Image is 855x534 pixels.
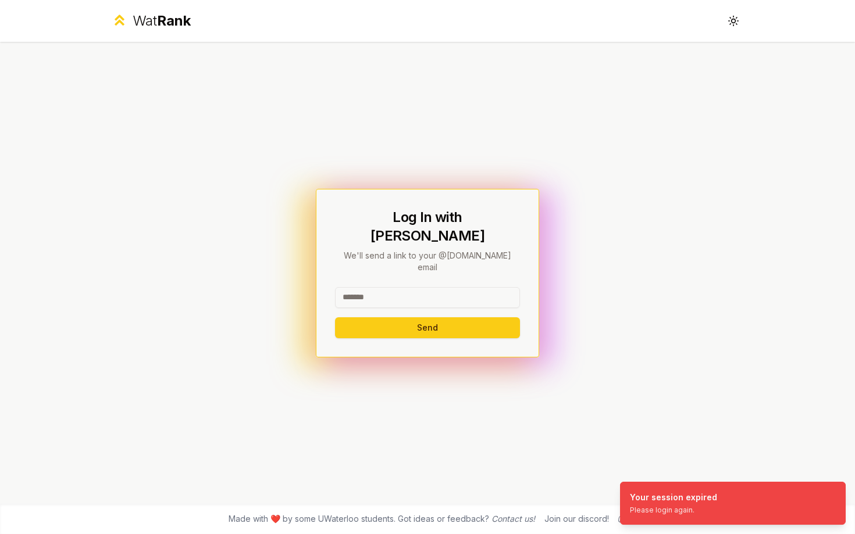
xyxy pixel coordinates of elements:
[133,12,191,30] div: Wat
[335,250,520,273] p: We'll send a link to your @[DOMAIN_NAME] email
[630,492,717,503] div: Your session expired
[157,12,191,29] span: Rank
[335,208,520,245] h1: Log In with [PERSON_NAME]
[335,317,520,338] button: Send
[544,513,609,525] div: Join our discord!
[630,506,717,515] div: Please login again.
[491,514,535,524] a: Contact us!
[111,12,191,30] a: WatRank
[229,513,535,525] span: Made with ❤️ by some UWaterloo students. Got ideas or feedback?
